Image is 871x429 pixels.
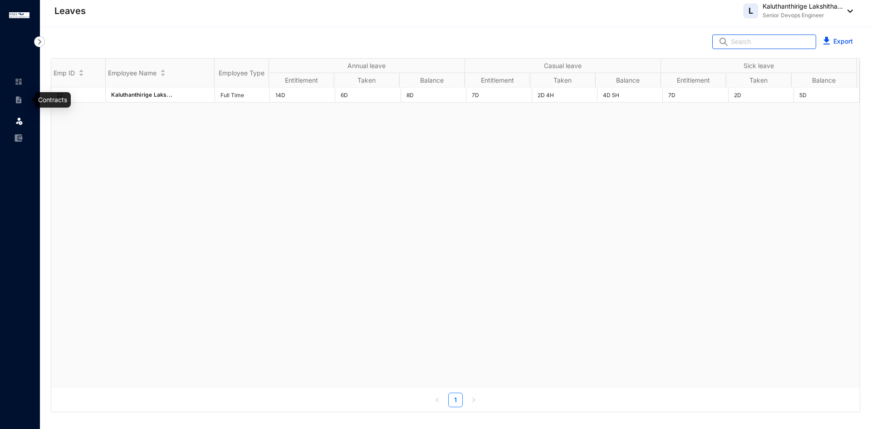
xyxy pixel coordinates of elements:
[108,69,157,77] span: Employee Name
[465,73,530,88] th: Entitlement
[15,78,23,86] img: home-unselected.a29eae3204392db15eaf.svg
[15,96,23,104] img: contract-unselected.99e2b2107c0a7dd48938.svg
[51,59,106,88] th: Emp ID
[731,35,810,49] input: Search
[435,397,440,403] span: left
[335,88,401,103] td: 6D
[816,35,860,49] button: Export
[401,88,466,103] td: 8D
[7,91,29,109] li: Contracts
[7,73,29,91] li: Home
[530,73,596,88] th: Taken
[597,88,663,103] td: 4D 5H
[400,73,465,88] th: Balance
[792,73,857,88] th: Balance
[215,88,269,103] td: Full Time
[729,88,794,103] td: 2D
[663,88,728,103] td: 7D
[833,37,853,45] a: Export
[106,59,215,88] th: Employee Name
[15,134,23,142] img: expense-unselected.2edcf0507c847f3e9e96.svg
[449,393,462,407] a: 1
[466,393,481,407] button: right
[215,59,269,88] th: Employee Type
[466,393,481,407] li: Next Page
[532,88,597,103] td: 2D 4H
[661,73,726,88] th: Entitlement
[334,73,400,88] th: Taken
[823,37,830,44] img: blue-download.5ef7b2b032fd340530a27f4ceaf19358.svg
[763,11,843,20] p: Senior Devops Engineer
[430,393,445,407] li: Previous Page
[465,59,661,73] th: Casual leave
[269,59,465,73] th: Annual leave
[718,37,729,46] img: search.8ce656024d3affaeffe32e5b30621cb7.svg
[843,10,853,13] img: dropdown-black.8e83cc76930a90b1a4fdb6d089b7bf3a.svg
[51,88,106,103] td: 22
[269,73,334,88] th: Entitlement
[596,73,661,88] th: Balance
[763,2,843,11] p: Kaluthanthirige Lakshitha...
[430,393,445,407] button: left
[726,73,792,88] th: Taken
[471,397,476,403] span: right
[34,36,45,47] img: nav-icon-right.af6afadce00d159da59955279c43614e.svg
[9,12,29,18] img: logo
[794,88,860,103] td: 5D
[448,393,463,407] li: 1
[661,59,857,73] th: Sick leave
[466,88,532,103] td: 7D
[111,91,172,98] span: Kaluthanthirige Laks...
[749,7,753,15] span: L
[270,88,335,103] td: 14D
[15,116,24,125] img: leave.99b8a76c7fa76a53782d.svg
[54,5,86,17] p: Leaves
[54,69,75,77] span: Emp ID
[7,129,29,147] li: Expenses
